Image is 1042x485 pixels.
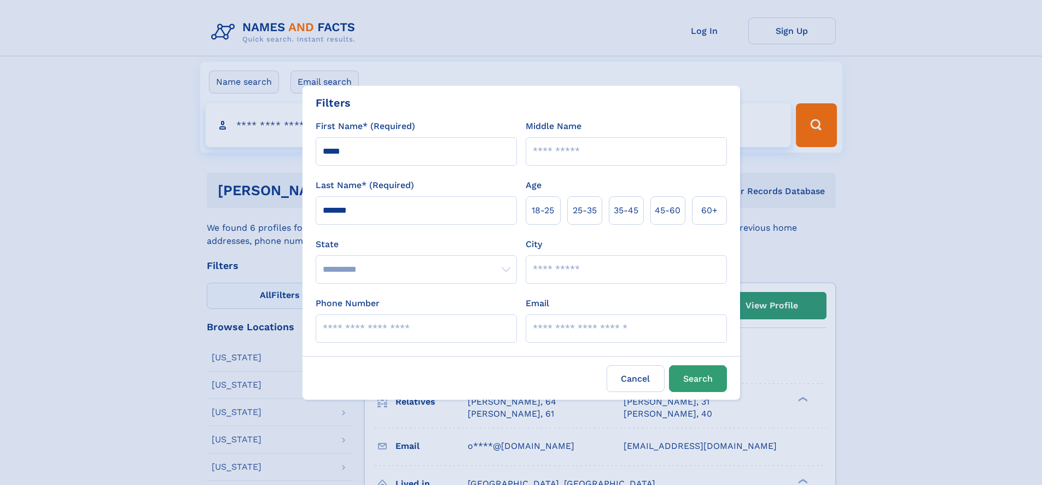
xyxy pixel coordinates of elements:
span: 45‑60 [655,204,680,217]
label: Last Name* (Required) [316,179,414,192]
label: Cancel [607,365,665,392]
label: Email [526,297,549,310]
span: 25‑35 [573,204,597,217]
button: Search [669,365,727,392]
label: State [316,238,517,251]
label: Middle Name [526,120,581,133]
span: 18‑25 [532,204,554,217]
label: Phone Number [316,297,380,310]
span: 60+ [701,204,718,217]
div: Filters [316,95,351,111]
label: City [526,238,542,251]
label: Age [526,179,542,192]
label: First Name* (Required) [316,120,415,133]
span: 35‑45 [614,204,638,217]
